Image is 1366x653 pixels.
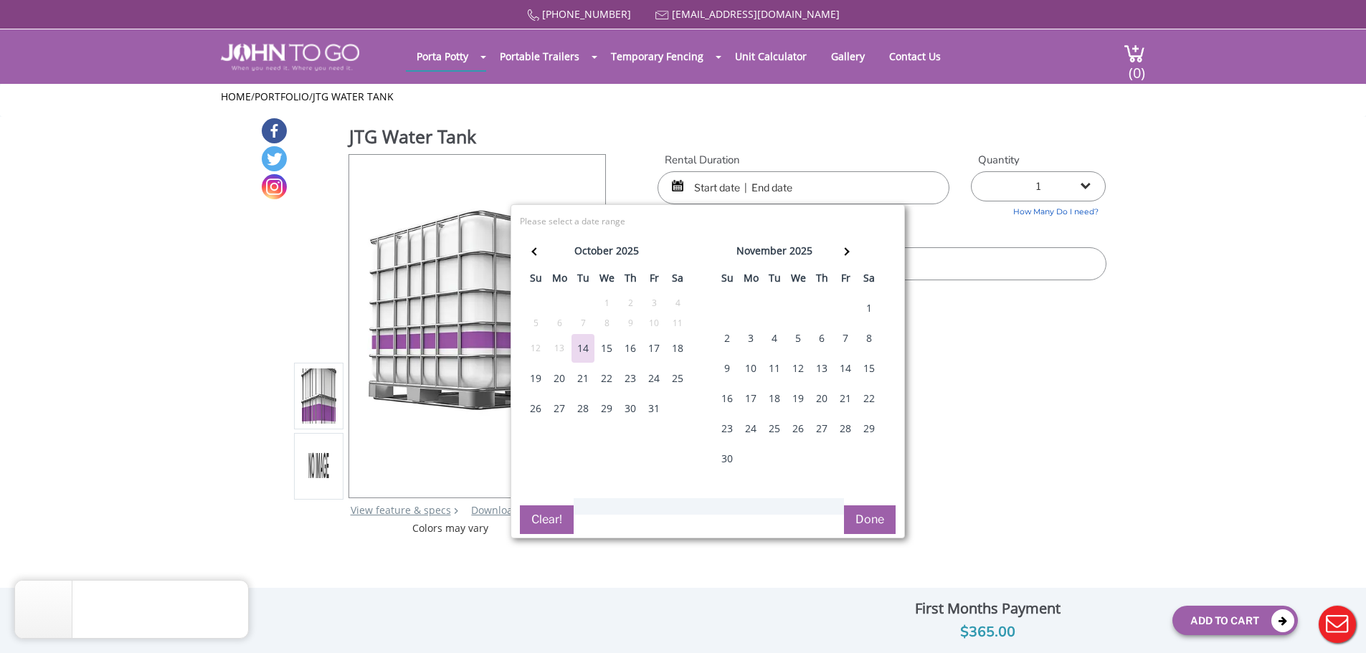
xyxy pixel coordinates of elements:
div: 2025 [616,241,639,261]
div: 6 [548,315,571,331]
div: 15 [595,334,618,363]
div: 16 [619,334,642,363]
div: Colors may vary [294,521,607,535]
div: 25 [763,414,786,443]
div: 19 [787,384,810,413]
th: tu [763,267,787,293]
a: Instagram [262,174,287,199]
button: Done [844,505,896,534]
div: 20 [548,364,571,393]
div: 26 [524,394,547,423]
div: 30 [619,394,642,423]
div: 27 [810,414,833,443]
a: Portfolio [255,90,309,103]
div: 1 [595,295,618,311]
div: 17 [642,334,665,363]
img: cart a [1124,44,1145,63]
a: Download Pdf [471,503,538,517]
div: 22 [595,364,618,393]
th: fr [834,267,858,293]
div: october [574,241,613,261]
img: Product [359,155,595,492]
th: mo [548,267,571,293]
div: 9 [716,354,739,383]
div: 4 [666,295,689,311]
div: 14 [571,334,594,363]
div: 29 [858,414,881,443]
div: First Months Payment [814,596,1161,621]
div: 11 [666,315,689,331]
img: Product [300,227,338,565]
div: 5 [787,324,810,353]
h1: JTG Water Tank [349,124,607,153]
th: mo [739,267,763,293]
th: sa [858,267,881,293]
div: 2 [619,295,642,311]
div: 20 [810,384,833,413]
img: svg+xml;base64,PHN2ZyB4bWxucz0iaHR0cDovL3d3dy53My5vcmcvMjAwMC9zdmciIHdpZHRoPSIxNTAiIGhlaWdodD0iMT... [300,297,338,635]
div: november [736,241,787,261]
div: 14 [834,354,857,383]
div: 18 [666,334,689,363]
div: 29 [595,394,618,423]
div: 27 [548,394,571,423]
div: 25 [666,364,689,393]
div: 7 [834,324,857,353]
img: Call [527,9,539,22]
div: 22 [858,384,881,413]
div: 24 [739,414,762,443]
th: tu [571,267,595,293]
img: right arrow icon [454,507,458,514]
a: Gallery [820,42,876,70]
div: 17 [739,384,762,413]
div: 11 [763,354,786,383]
div: 13 [810,354,833,383]
ul: / / [221,90,1145,104]
div: 21 [834,384,857,413]
div: 15 [858,354,881,383]
div: 16 [716,384,739,413]
div: 23 [716,414,739,443]
div: 7 [571,315,594,331]
a: Temporary Fencing [600,42,714,70]
a: Twitter [262,146,287,171]
div: 8 [858,324,881,353]
div: 1 [858,294,881,323]
div: 26 [787,414,810,443]
label: Rental Duration [658,153,949,168]
a: Unit Calculator [724,42,817,70]
div: 5 [524,315,547,331]
div: 2 [716,324,739,353]
div: 2025 [789,241,812,261]
th: we [787,267,810,293]
img: Mail [655,11,669,20]
th: sa [666,267,690,293]
div: 10 [739,354,762,383]
div: 6 [810,324,833,353]
button: Clear! [520,505,574,534]
div: 23 [619,364,642,393]
th: th [810,267,834,293]
th: fr [642,267,666,293]
input: Start date | End date [658,171,949,204]
a: View feature & specs [351,503,451,517]
div: 10 [642,315,665,331]
div: Please select a date range [520,216,867,228]
img: JOHN to go [221,44,359,71]
th: we [595,267,619,293]
a: JTG Water Tank [313,90,394,103]
th: su [524,267,548,293]
div: 13 [548,340,571,356]
button: Add To Cart [1172,606,1298,635]
div: 24 [642,364,665,393]
a: Contact Us [878,42,952,70]
a: Home [221,90,251,103]
a: Porta Potty [406,42,479,70]
div: 19 [524,364,547,393]
span: (0) [1128,52,1145,82]
div: 12 [787,354,810,383]
div: 4 [763,324,786,353]
div: 8 [595,315,618,331]
div: 3 [739,324,762,353]
a: Facebook [262,118,287,143]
